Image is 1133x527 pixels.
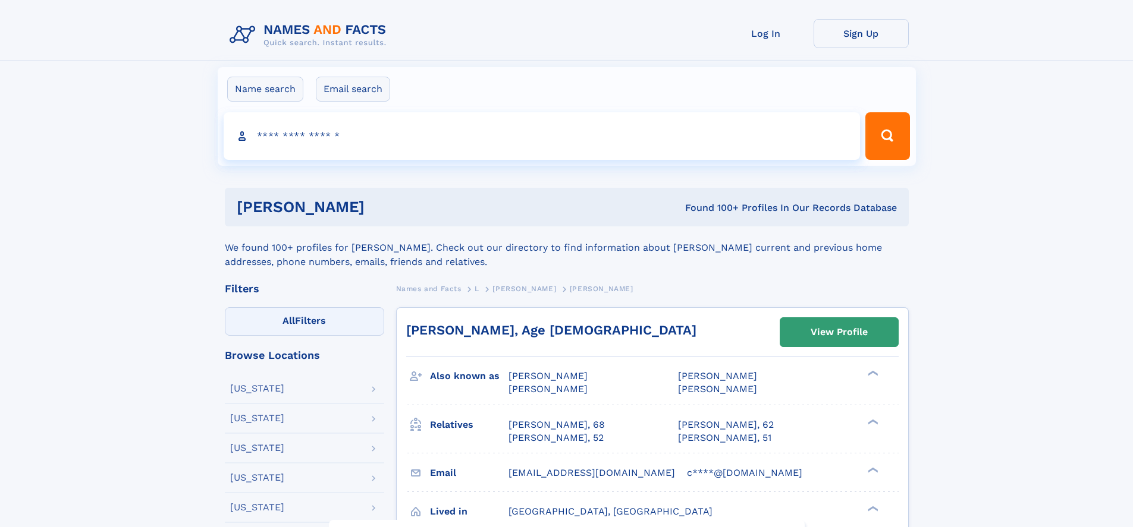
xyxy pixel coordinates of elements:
[678,383,757,395] span: [PERSON_NAME]
[430,501,509,522] h3: Lived in
[230,473,284,482] div: [US_STATE]
[430,366,509,386] h3: Also known as
[230,443,284,453] div: [US_STATE]
[475,281,479,296] a: L
[230,503,284,512] div: [US_STATE]
[225,283,384,294] div: Filters
[678,370,757,381] span: [PERSON_NAME]
[230,414,284,423] div: [US_STATE]
[678,418,774,431] a: [PERSON_NAME], 62
[475,285,479,293] span: L
[525,201,897,214] div: Found 100+ Profiles In Our Records Database
[225,350,384,361] div: Browse Locations
[811,318,868,346] div: View Profile
[430,415,509,435] h3: Relatives
[678,431,771,444] a: [PERSON_NAME], 51
[865,112,909,160] button: Search Button
[509,506,713,517] span: [GEOGRAPHIC_DATA], [GEOGRAPHIC_DATA]
[396,281,462,296] a: Names and Facts
[225,307,384,336] label: Filters
[509,370,588,381] span: [PERSON_NAME]
[509,418,605,431] a: [PERSON_NAME], 68
[718,19,814,48] a: Log In
[406,323,696,337] a: [PERSON_NAME], Age [DEMOGRAPHIC_DATA]
[865,370,879,377] div: ❯
[780,318,898,346] a: View Profile
[430,463,509,483] h3: Email
[509,383,588,395] span: [PERSON_NAME]
[225,226,909,269] div: We found 100+ profiles for [PERSON_NAME]. Check out our directory to find information about [PERS...
[509,467,675,478] span: [EMAIL_ADDRESS][DOMAIN_NAME]
[814,19,909,48] a: Sign Up
[316,77,390,102] label: Email search
[224,112,861,160] input: search input
[509,431,604,444] a: [PERSON_NAME], 52
[492,285,556,293] span: [PERSON_NAME]
[865,466,879,474] div: ❯
[237,200,525,214] h1: [PERSON_NAME]
[283,315,295,326] span: All
[492,281,556,296] a: [PERSON_NAME]
[570,285,633,293] span: [PERSON_NAME]
[865,418,879,425] div: ❯
[227,77,303,102] label: Name search
[865,504,879,512] div: ❯
[225,19,396,51] img: Logo Names and Facts
[230,384,284,393] div: [US_STATE]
